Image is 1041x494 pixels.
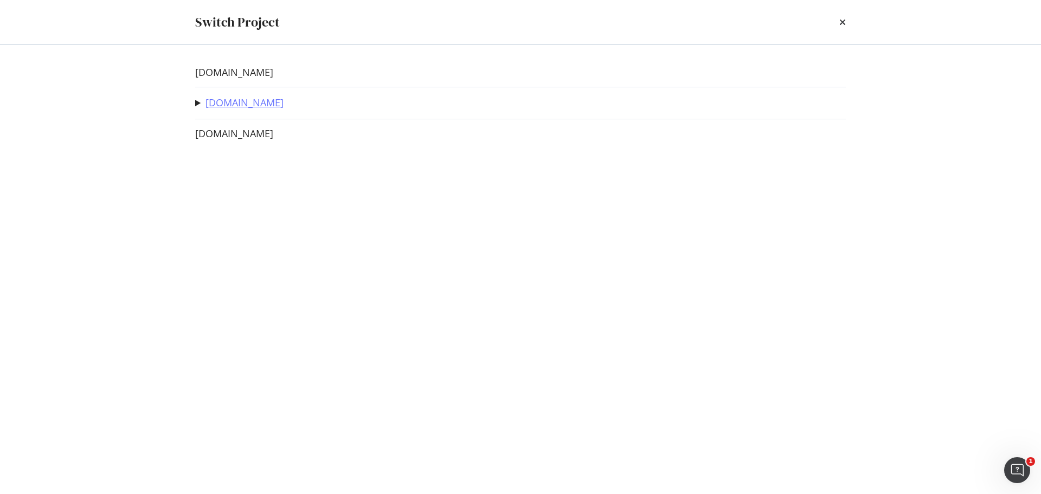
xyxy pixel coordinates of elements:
[839,13,846,31] div: times
[195,128,273,139] a: [DOMAIN_NAME]
[1004,457,1030,483] iframe: Intercom live chat
[195,13,280,31] div: Switch Project
[195,96,284,110] summary: [DOMAIN_NAME]
[1026,457,1035,466] span: 1
[205,97,284,108] a: [DOMAIN_NAME]
[195,67,273,78] a: [DOMAIN_NAME]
